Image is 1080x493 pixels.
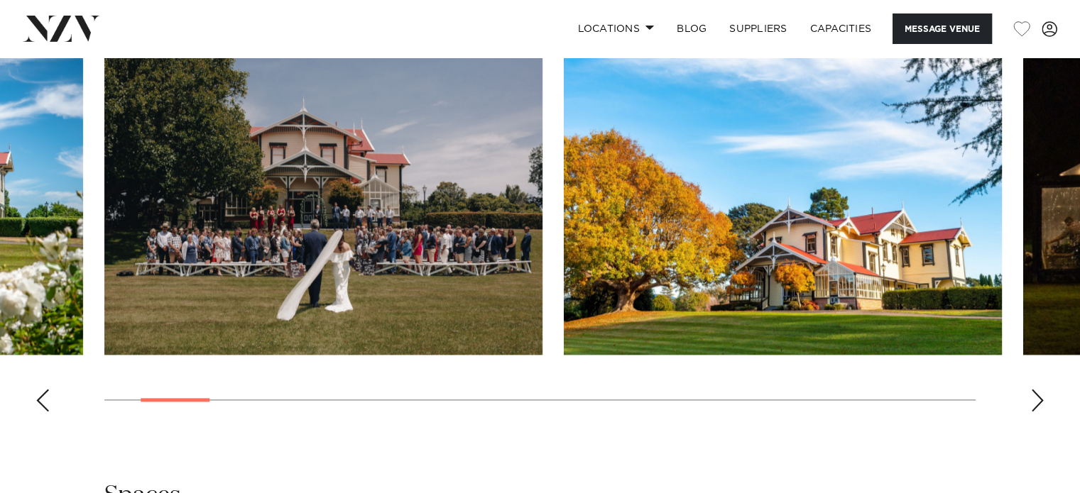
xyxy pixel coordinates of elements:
a: BLOG [665,13,718,44]
swiper-slide: 3 / 24 [564,33,1002,355]
swiper-slide: 2 / 24 [104,33,542,355]
a: SUPPLIERS [718,13,798,44]
a: Capacities [799,13,883,44]
a: Locations [566,13,665,44]
button: Message Venue [893,13,992,44]
img: nzv-logo.png [23,16,100,41]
